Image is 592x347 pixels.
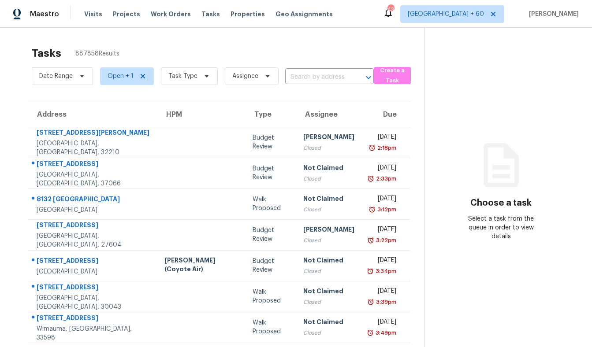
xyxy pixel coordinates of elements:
div: [DATE] [369,317,396,329]
span: Projects [113,10,140,18]
span: 887858 Results [75,49,119,58]
h3: Choose a task [470,199,532,207]
div: 2:33pm [374,174,396,183]
div: Not Claimed [303,317,354,329]
div: 437 [387,5,394,14]
button: Create a Task [374,67,410,84]
span: Create a Task [378,66,406,86]
div: [PERSON_NAME] [303,225,354,236]
div: 3:39pm [374,298,396,306]
div: [DATE] [369,163,396,174]
div: [GEOGRAPHIC_DATA], [GEOGRAPHIC_DATA], 37066 [37,170,150,188]
span: Work Orders [151,10,191,18]
div: 2:18pm [376,144,396,152]
th: Type [246,102,297,127]
img: Overdue Alarm Icon [367,267,374,276]
div: Closed [303,144,354,152]
img: Overdue Alarm Icon [367,329,374,337]
div: Not Claimed [303,287,354,298]
div: Budget Review [253,133,290,151]
th: HPM [157,102,246,127]
div: Wimauma, [GEOGRAPHIC_DATA], 33598 [37,325,150,342]
th: Due [361,102,410,127]
div: Closed [303,267,354,276]
div: [DATE] [369,133,396,144]
button: Open [362,71,375,84]
div: Closed [303,174,354,183]
div: Budget Review [253,226,290,244]
div: 8132 [GEOGRAPHIC_DATA] [37,195,150,206]
span: Date Range [39,72,73,81]
span: Tasks [201,11,220,17]
div: Closed [303,298,354,306]
span: Task Type [168,72,197,81]
div: [STREET_ADDRESS] [37,283,150,294]
div: [DATE] [369,287,396,298]
span: Properties [231,10,265,18]
div: Closed [303,236,354,245]
div: 3:34pm [374,267,396,276]
div: [GEOGRAPHIC_DATA], [GEOGRAPHIC_DATA], 30043 [37,294,150,311]
th: Assignee [296,102,361,127]
div: Budget Review [253,164,290,182]
img: Overdue Alarm Icon [367,174,374,183]
div: [STREET_ADDRESS] [37,256,150,267]
span: Open + 1 [108,72,134,81]
div: Closed [303,205,354,214]
div: Closed [303,329,354,337]
div: Walk Proposed [253,288,290,305]
span: [PERSON_NAME] [525,10,579,18]
div: Not Claimed [303,256,354,267]
h2: Tasks [32,49,61,58]
span: [GEOGRAPHIC_DATA] + 60 [408,10,484,18]
div: Walk Proposed [253,195,290,213]
div: [GEOGRAPHIC_DATA] [37,267,150,276]
div: [DATE] [369,256,396,267]
span: Assignee [232,72,258,81]
div: Budget Review [253,257,290,274]
div: [PERSON_NAME] (Coyote Air) [164,256,238,276]
span: Geo Assignments [276,10,333,18]
img: Overdue Alarm Icon [369,144,376,152]
img: Overdue Alarm Icon [369,205,376,214]
div: [GEOGRAPHIC_DATA], [GEOGRAPHIC_DATA], 32210 [37,139,150,157]
th: Address [28,102,157,127]
div: [DATE] [369,225,396,236]
span: Visits [84,10,102,18]
div: [STREET_ADDRESS] [37,159,150,170]
div: [PERSON_NAME] [303,133,354,144]
span: Maestro [30,10,59,18]
div: Not Claimed [303,163,354,174]
div: [GEOGRAPHIC_DATA] [37,206,150,214]
div: 3:49pm [374,329,396,337]
div: [GEOGRAPHIC_DATA], [GEOGRAPHIC_DATA], 27604 [37,232,150,249]
img: Overdue Alarm Icon [367,236,374,245]
img: Overdue Alarm Icon [367,298,374,306]
div: [STREET_ADDRESS] [37,314,150,325]
div: 3:22pm [374,236,396,245]
div: [DATE] [369,194,396,205]
div: 3:12pm [376,205,396,214]
div: Not Claimed [303,194,354,205]
div: Walk Proposed [253,318,290,336]
input: Search by address [285,70,349,84]
div: [STREET_ADDRESS] [37,221,150,232]
div: [STREET_ADDRESS][PERSON_NAME] [37,128,150,139]
div: Select a task from the queue in order to view details [463,214,540,241]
